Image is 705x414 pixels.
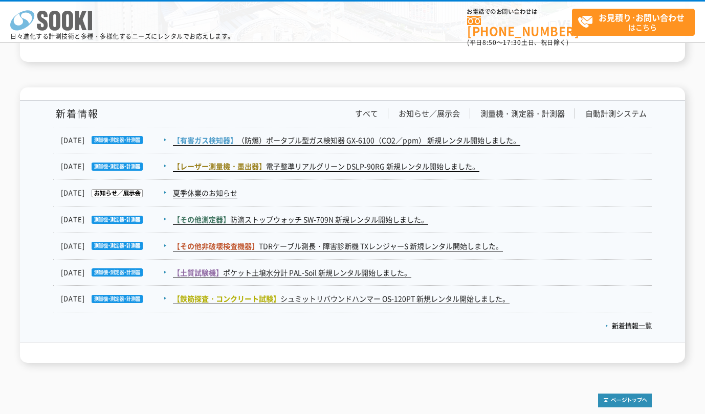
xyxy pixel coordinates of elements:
a: すべて [355,108,378,119]
a: 自動計測システム [585,108,647,119]
span: はこちら [578,9,694,35]
img: 測量機・測定器・計測器 [85,136,143,144]
p: 日々進化する計測技術と多種・多様化するニーズにレンタルでお応えします。 [10,33,234,39]
span: 8:50 [482,38,497,47]
h1: 新着情報 [53,108,99,119]
img: 測量機・測定器・計測器 [85,295,143,303]
img: 測量機・測定器・計測器 [85,268,143,277]
dt: [DATE] [61,135,172,146]
dt: [DATE] [61,267,172,278]
dt: [DATE] [61,241,172,251]
a: 【土質試験機】ポケット土壌水分計 PAL-Soil 新規レンタル開始しました。 [173,267,411,278]
a: お知らせ／展示会 [399,108,460,119]
img: トップページへ [598,394,652,407]
img: 測量機・測定器・計測器 [85,216,143,224]
a: 【有害ガス検知器】（防爆）ポータブル型ガス検知器 GX-6100（CO2／ppm） 新規レンタル開始しました。 [173,135,520,146]
a: お見積り･お問い合わせはこちら [572,9,695,36]
dt: [DATE] [61,214,172,225]
span: (平日 ～ 土日、祝日除く) [467,38,568,47]
a: 夏季休業のお知らせ [173,188,237,198]
span: 【土質試験機】 [173,267,223,278]
img: お知らせ／展示会 [85,189,143,197]
span: 【鉄筋探査・コンクリート試験】 [173,293,280,304]
span: 【その他非破壊検査機器】 [173,241,259,251]
dt: [DATE] [61,161,172,172]
strong: お見積り･お問い合わせ [599,11,685,24]
dt: [DATE] [61,188,172,198]
a: 【その他非破壊検査機器】TDRケーブル測長・障害診断機 TXレンジャーS 新規レンタル開始しました。 [173,241,503,251]
img: 測量機・測定器・計測器 [85,163,143,171]
a: 【レーザー測量機・墨出器】電子整準リアルグリーン DSLP-90RG 新規レンタル開始しました。 [173,161,479,172]
span: 17:30 [503,38,521,47]
span: 【有害ガス検知器】 [173,135,237,145]
a: [PHONE_NUMBER] [467,16,572,37]
a: 新着情報一覧 [605,320,652,330]
span: 【レーザー測量機・墨出器】 [173,161,266,171]
span: お電話でのお問い合わせは [467,9,572,15]
dt: [DATE] [61,293,172,304]
a: 【鉄筋探査・コンクリート試験】シュミットリバウンドハンマー OS-120PT 新規レンタル開始しました。 [173,293,510,304]
img: 測量機・測定器・計測器 [85,242,143,250]
a: 【その他測定器】防滴ストップウォッチ SW-709N 新規レンタル開始しました。 [173,214,428,225]
a: 測量機・測定器・計測器 [480,108,565,119]
span: 【その他測定器】 [173,214,230,224]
